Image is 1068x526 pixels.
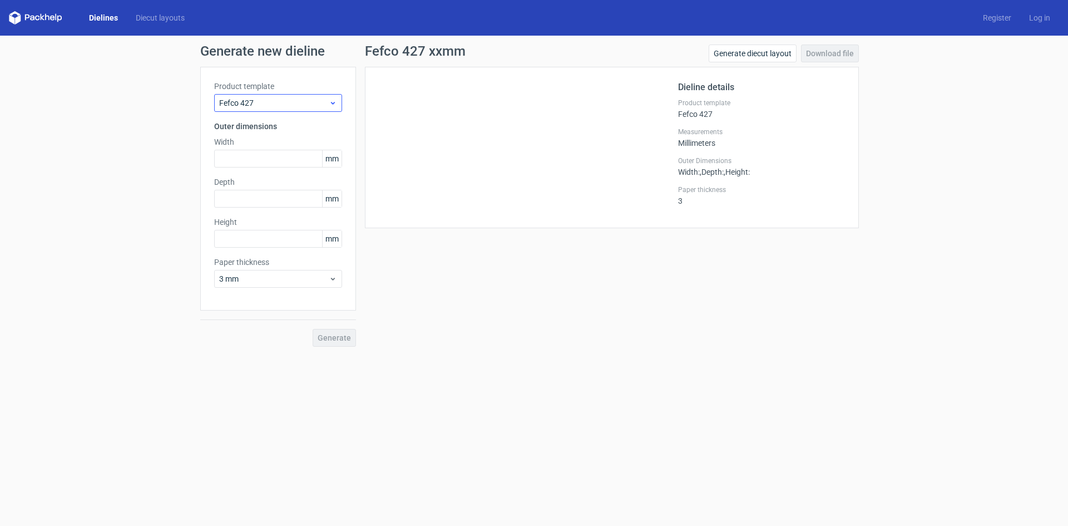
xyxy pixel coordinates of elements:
span: 3 mm [219,273,329,284]
a: Generate diecut layout [709,45,797,62]
a: Log in [1020,12,1059,23]
label: Product template [678,99,845,107]
span: mm [322,190,342,207]
div: 3 [678,185,845,205]
span: Fefco 427 [219,97,329,109]
div: Fefco 427 [678,99,845,119]
label: Paper thickness [678,185,845,194]
label: Measurements [678,127,845,136]
label: Width [214,136,342,148]
label: Height [214,217,342,228]
h1: Fefco 427 xxmm [365,45,466,58]
span: Width : [678,168,700,176]
a: Dielines [80,12,127,23]
span: , Height : [724,168,750,176]
label: Product template [214,81,342,92]
label: Paper thickness [214,257,342,268]
h2: Dieline details [678,81,845,94]
label: Depth [214,176,342,188]
h1: Generate new dieline [200,45,868,58]
a: Diecut layouts [127,12,194,23]
a: Register [974,12,1020,23]
div: Millimeters [678,127,845,148]
label: Outer Dimensions [678,156,845,165]
span: , Depth : [700,168,724,176]
span: mm [322,230,342,247]
h3: Outer dimensions [214,121,342,132]
span: mm [322,150,342,167]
